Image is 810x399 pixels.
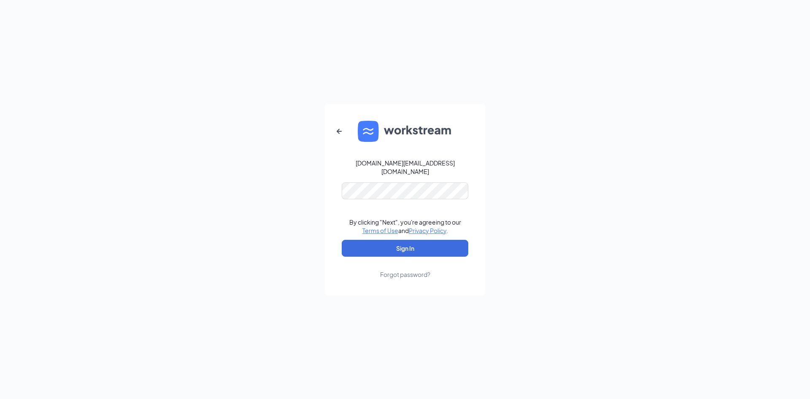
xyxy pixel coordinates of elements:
a: Forgot password? [380,257,430,279]
div: Forgot password? [380,270,430,279]
div: [DOMAIN_NAME][EMAIL_ADDRESS][DOMAIN_NAME] [342,159,468,176]
svg: ArrowLeftNew [334,126,344,136]
a: Privacy Policy [409,227,446,234]
a: Terms of Use [362,227,398,234]
img: WS logo and Workstream text [358,121,452,142]
div: By clicking "Next", you're agreeing to our and . [349,218,461,235]
button: ArrowLeftNew [329,121,349,141]
button: Sign In [342,240,468,257]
